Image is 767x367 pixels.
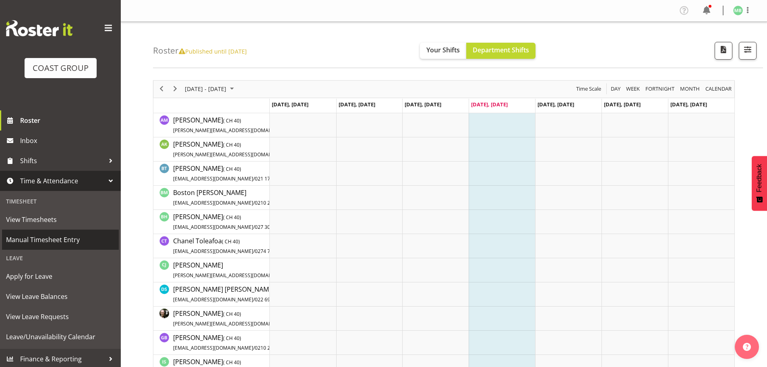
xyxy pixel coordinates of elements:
[339,101,375,108] span: [DATE], [DATE]
[670,101,707,108] span: [DATE], [DATE]
[255,199,288,206] span: 0210 289 5915
[625,84,641,94] button: Timeline Week
[20,155,105,167] span: Shifts
[223,166,241,172] span: ( CH 40)
[153,46,247,55] h4: Roster
[2,307,119,327] a: View Leave Requests
[153,331,270,355] td: Gene Burton resource
[153,307,270,331] td: Dayle Eathorne resource
[473,46,529,54] span: Department Shifts
[173,296,253,303] span: [EMAIL_ADDRESS][DOMAIN_NAME]
[173,309,320,328] span: [PERSON_NAME]
[168,81,182,97] div: next period
[173,260,323,280] a: [PERSON_NAME][PERSON_NAME][EMAIL_ADDRESS][DOMAIN_NAME]
[604,101,641,108] span: [DATE], [DATE]
[253,344,255,351] span: /
[223,117,241,124] span: ( CH 40)
[253,199,255,206] span: /
[2,230,119,250] a: Manual Timesheet Entry
[173,164,285,182] span: [PERSON_NAME]
[153,282,270,307] td: Darren Shiu Lun Lau resource
[223,311,241,317] span: ( CH 40)
[255,175,285,182] span: 021 174 3407
[6,331,115,343] span: Leave/Unavailability Calendar
[173,309,320,328] a: [PERSON_NAME](CH 40)[PERSON_NAME][EMAIL_ADDRESS][DOMAIN_NAME]
[173,151,291,158] span: [PERSON_NAME][EMAIL_ADDRESS][DOMAIN_NAME]
[182,81,239,97] div: October 06 - 12, 2025
[733,6,743,15] img: mike-bullock1158.jpg
[471,101,508,108] span: [DATE], [DATE]
[255,248,285,255] span: 0274 748 935
[255,344,288,351] span: 0210 261 1155
[20,353,105,365] span: Finance & Reporting
[2,327,119,347] a: Leave/Unavailability Calendar
[644,84,676,94] button: Fortnight
[253,224,255,230] span: /
[179,47,247,55] span: Published until [DATE]
[756,164,763,192] span: Feedback
[739,42,757,60] button: Filter Shifts
[173,284,293,304] a: [PERSON_NAME] [PERSON_NAME][EMAIL_ADDRESS][DOMAIN_NAME]/022 695 2670
[715,42,732,60] button: Download a PDF of the roster according to the set date range.
[253,248,255,255] span: /
[153,234,270,258] td: Chanel Toleafoa resource
[2,193,119,209] div: Timesheet
[173,199,253,206] span: [EMAIL_ADDRESS][DOMAIN_NAME]
[743,343,751,351] img: help-xxl-2.png
[170,84,181,94] button: Next
[20,135,117,147] span: Inbox
[173,127,291,134] span: [PERSON_NAME][EMAIL_ADDRESS][DOMAIN_NAME]
[420,43,466,59] button: Your Shifts
[155,81,168,97] div: previous period
[173,139,320,159] a: [PERSON_NAME](CH 40)[PERSON_NAME][EMAIL_ADDRESS][DOMAIN_NAME]
[173,212,285,231] a: [PERSON_NAME](CH 40)[EMAIL_ADDRESS][DOMAIN_NAME]/027 309 9306
[255,296,285,303] span: 022 695 2670
[679,84,701,94] span: Month
[153,162,270,186] td: Benjamin Thomas Geden resource
[184,84,227,94] span: [DATE] - [DATE]
[173,188,288,207] span: Boston [PERSON_NAME]
[255,224,285,230] span: 027 309 9306
[173,140,320,158] span: [PERSON_NAME]
[173,333,288,352] a: [PERSON_NAME](CH 40)[EMAIL_ADDRESS][DOMAIN_NAME]/0210 261 1155
[153,137,270,162] td: Angela Kerrigan resource
[223,214,241,221] span: ( CH 40)
[33,62,89,74] div: COAST GROUP
[173,236,285,255] span: Chanel Toleafoa
[2,209,119,230] a: View Timesheets
[6,234,115,246] span: Manual Timesheet Entry
[610,84,621,94] span: Day
[173,320,291,327] span: [PERSON_NAME][EMAIL_ADDRESS][DOMAIN_NAME]
[6,290,115,303] span: View Leave Balances
[153,113,270,137] td: Andrew McFadzean resource
[575,84,603,94] button: Time Scale
[2,266,119,286] a: Apply for Leave
[223,359,241,366] span: ( CH 40)
[223,335,241,342] span: ( CH 40)
[645,84,675,94] span: Fortnight
[2,286,119,307] a: View Leave Balances
[679,84,701,94] button: Timeline Month
[223,141,241,148] span: ( CH 40)
[173,224,253,230] span: [EMAIL_ADDRESS][DOMAIN_NAME]
[156,84,167,94] button: Previous
[173,344,253,351] span: [EMAIL_ADDRESS][DOMAIN_NAME]
[752,156,767,211] button: Feedback - Show survey
[253,296,255,303] span: /
[610,84,622,94] button: Timeline Day
[222,238,240,245] span: ( CH 40)
[173,272,291,279] span: [PERSON_NAME][EMAIL_ADDRESS][DOMAIN_NAME]
[173,236,285,255] a: Chanel Toleafoa(CH 40)[EMAIL_ADDRESS][DOMAIN_NAME]/0274 748 935
[253,175,255,182] span: /
[173,175,253,182] span: [EMAIL_ADDRESS][DOMAIN_NAME]
[625,84,641,94] span: Week
[153,258,270,282] td: Craig Jenkins resource
[153,210,270,234] td: Bryan Humprhries resource
[173,115,323,135] a: [PERSON_NAME](CH 40)[PERSON_NAME][EMAIL_ADDRESS][DOMAIN_NAME]
[6,311,115,323] span: View Leave Requests
[426,46,460,54] span: Your Shifts
[173,261,323,279] span: [PERSON_NAME]
[20,114,117,126] span: Roster
[173,116,323,134] span: [PERSON_NAME]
